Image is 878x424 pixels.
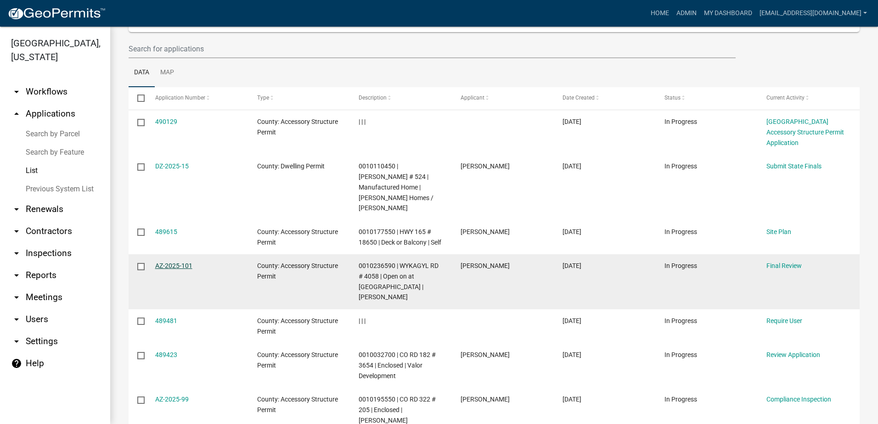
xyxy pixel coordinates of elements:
span: Applicant [461,95,484,101]
a: Home [647,5,673,22]
span: James Gallegos [461,228,510,235]
span: 10/06/2025 [563,396,581,403]
span: Date Created [563,95,595,101]
i: arrow_drop_down [11,314,22,325]
a: 490129 [155,118,177,125]
span: Nancy Sunde [461,162,510,170]
span: Warren Gold [461,351,510,358]
span: Type [257,95,269,101]
span: County: Accessory Structure Permit [257,228,338,246]
i: arrow_drop_down [11,86,22,97]
i: arrow_drop_down [11,292,22,303]
a: Compliance Inspection [766,396,831,403]
span: Description [359,95,387,101]
i: arrow_drop_down [11,336,22,347]
span: County: Accessory Structure Permit [257,396,338,413]
a: Review Application [766,351,820,358]
span: County: Accessory Structure Permit [257,262,338,280]
a: 489615 [155,228,177,235]
span: Application Number [155,95,205,101]
datatable-header-cell: Application Number [146,87,248,109]
a: My Dashboard [700,5,756,22]
a: [EMAIL_ADDRESS][DOMAIN_NAME] [756,5,871,22]
datatable-header-cell: Date Created [554,87,656,109]
span: Current Activity [766,95,805,101]
span: 10/07/2025 [563,317,581,324]
a: Admin [673,5,700,22]
i: arrow_drop_down [11,204,22,215]
span: 0010110450 | ROBINSON RD # 524 | Manufactured Home | Campion Homes / Ed Lyons [359,162,433,212]
span: 0010236590 | WYKAGYL RD # 4058 | Open on at Least One Side | Erv Miller [359,262,439,301]
span: In Progress [664,162,697,170]
a: 489481 [155,317,177,324]
span: Kelly W Kraus [461,262,510,269]
span: 10/08/2025 [563,162,581,170]
a: Submit State Finals [766,162,822,170]
i: arrow_drop_down [11,248,22,259]
span: County: Accessory Structure Permit [257,351,338,369]
datatable-header-cell: Description [350,87,452,109]
span: Dan Hight [461,396,510,403]
span: County: Accessory Structure Permit [257,317,338,335]
span: In Progress [664,262,697,269]
a: [GEOGRAPHIC_DATA] Accessory Structure Permit Application [766,118,844,146]
a: DZ-2025-15 [155,162,189,170]
span: | | | [359,317,366,324]
span: In Progress [664,351,697,358]
span: 10/08/2025 [563,228,581,235]
i: help [11,358,22,369]
datatable-header-cell: Status [656,87,758,109]
datatable-header-cell: Type [248,87,350,109]
span: | | | [359,118,366,125]
span: 10/07/2025 [563,262,581,269]
span: In Progress [664,396,697,403]
span: County: Accessory Structure Permit [257,118,338,136]
a: Data [129,58,155,88]
span: Status [664,95,681,101]
span: 10/07/2025 [563,351,581,358]
span: 0010032700 | CO RD 182 # 3654 | Enclosed | Valor Development [359,351,436,379]
span: 0010195550 | CO RD 322 # 205 | Enclosed | David Stutzman [359,396,436,424]
span: County: Dwelling Permit [257,162,325,170]
a: Require User [766,317,802,324]
datatable-header-cell: Current Activity [758,87,860,109]
span: In Progress [664,317,697,324]
datatable-header-cell: Select [129,87,146,109]
a: Site Plan [766,228,791,235]
input: Search for applications [129,39,736,58]
span: 0010177550 | HWY 165 # 18650 | Deck or Balcony | Self [359,228,441,246]
a: AZ-2025-99 [155,396,189,403]
a: Map [155,58,180,88]
span: In Progress [664,228,697,235]
i: arrow_drop_down [11,226,22,237]
datatable-header-cell: Applicant [452,87,554,109]
a: AZ-2025-101 [155,262,192,269]
i: arrow_drop_down [11,270,22,281]
a: 489423 [155,351,177,358]
a: Final Review [766,262,802,269]
span: 10/08/2025 [563,118,581,125]
i: arrow_drop_up [11,108,22,119]
span: In Progress [664,118,697,125]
